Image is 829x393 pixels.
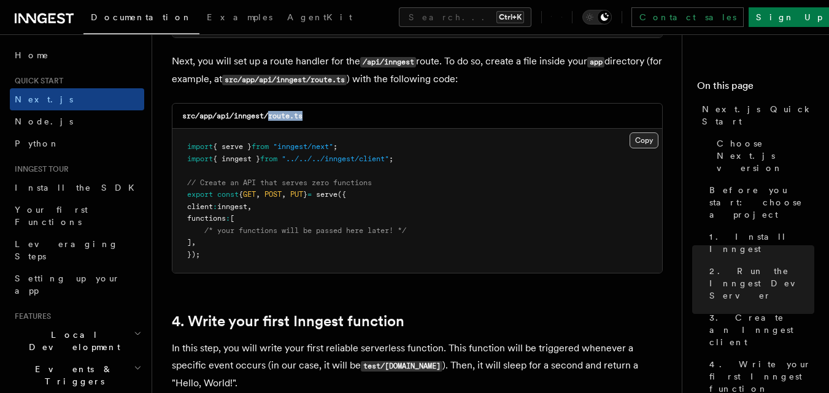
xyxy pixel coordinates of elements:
button: Local Development [10,324,144,358]
span: [ [230,214,234,223]
span: Home [15,49,49,61]
span: = [307,190,312,199]
a: Documentation [83,4,199,34]
h4: On this page [697,78,814,98]
span: "../../../inngest/client" [282,155,389,163]
span: }); [187,250,200,259]
span: } [303,190,307,199]
a: Setting up your app [10,267,144,302]
button: Events & Triggers [10,358,144,392]
span: Examples [207,12,272,22]
span: Before you start: choose a project [709,184,814,221]
span: Leveraging Steps [15,239,118,261]
a: Next.js Quick Start [697,98,814,132]
span: Python [15,139,60,148]
span: : [226,214,230,223]
span: "inngest/next" [273,142,333,151]
span: GET [243,190,256,199]
a: 2. Run the Inngest Dev Server [704,260,814,307]
span: Setting up your app [15,273,120,296]
span: Documentation [91,12,192,22]
p: Next, you will set up a route handler for the route. To do so, create a file inside your director... [172,53,663,88]
span: { inngest } [213,155,260,163]
a: AgentKit [280,4,360,33]
a: Your first Functions [10,199,144,233]
span: ({ [337,190,346,199]
span: 2. Run the Inngest Dev Server [709,265,814,302]
span: Your first Functions [15,205,88,227]
span: // Create an API that serves zero functions [187,178,372,187]
a: Choose Next.js version [712,132,814,179]
span: Node.js [15,116,73,126]
span: from [260,155,277,163]
span: Install the SDK [15,183,142,193]
span: AgentKit [287,12,352,22]
span: PUT [290,190,303,199]
a: Home [10,44,144,66]
a: 3. Create an Inngest client [704,307,814,353]
span: export [187,190,213,199]
span: , [282,190,286,199]
button: Toggle dark mode [582,10,612,25]
a: Leveraging Steps [10,233,144,267]
span: serve [316,190,337,199]
span: 1. Install Inngest [709,231,814,255]
a: Install the SDK [10,177,144,199]
span: , [256,190,260,199]
span: /* your functions will be passed here later! */ [204,226,406,235]
a: Before you start: choose a project [704,179,814,226]
span: Events & Triggers [10,363,134,387]
a: Examples [199,4,280,33]
span: { serve } [213,142,252,151]
a: Contact sales [631,7,744,27]
span: inngest [217,202,247,211]
code: src/app/api/inngest/route.ts [222,75,347,85]
p: In this step, you will write your first reliable serverless function. This function will be trigg... [172,340,663,392]
span: Next.js Quick Start [702,103,814,128]
button: Copy [630,132,658,148]
span: import [187,142,213,151]
span: Next.js [15,94,73,104]
code: /api/inngest [360,57,416,67]
code: app [587,57,604,67]
span: , [191,238,196,246]
a: Python [10,132,144,155]
span: client [187,202,213,211]
a: 4. Write your first Inngest function [172,313,404,330]
span: ; [333,142,337,151]
span: { [239,190,243,199]
span: Choose Next.js version [717,137,814,174]
span: POST [264,190,282,199]
a: Next.js [10,88,144,110]
span: ; [389,155,393,163]
span: Features [10,311,51,321]
span: import [187,155,213,163]
span: from [252,142,269,151]
a: 1. Install Inngest [704,226,814,260]
kbd: Ctrl+K [496,11,524,23]
span: Local Development [10,329,134,353]
span: ] [187,238,191,246]
code: test/[DOMAIN_NAME] [361,361,442,372]
span: const [217,190,239,199]
span: , [247,202,252,211]
button: Search...Ctrl+K [399,7,531,27]
span: Inngest tour [10,164,69,174]
span: functions [187,214,226,223]
a: Node.js [10,110,144,132]
span: 3. Create an Inngest client [709,311,814,348]
code: src/app/api/inngest/route.ts [182,112,303,120]
span: Quick start [10,76,63,86]
span: : [213,202,217,211]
